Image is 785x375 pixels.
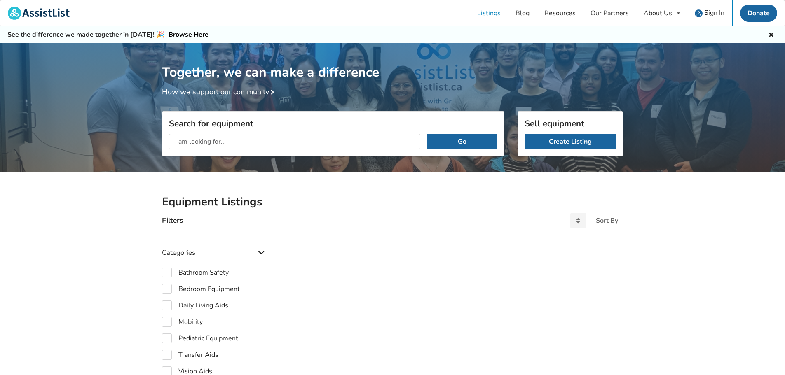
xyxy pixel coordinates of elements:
button: Go [427,134,497,149]
img: user icon [695,9,703,17]
a: Resources [537,0,583,26]
label: Bathroom Safety [162,268,229,277]
label: Transfer Aids [162,350,218,360]
label: Mobility [162,317,203,327]
h3: Sell equipment [525,118,616,129]
img: assistlist-logo [8,7,70,20]
a: Our Partners [583,0,636,26]
div: Sort By [596,217,618,224]
div: About Us [644,10,672,16]
a: Blog [508,0,537,26]
input: I am looking for... [169,134,420,149]
a: Browse Here [169,30,209,39]
h2: Equipment Listings [162,195,623,209]
a: How we support our community [162,87,277,97]
h5: See the difference we made together in [DATE]! 🎉 [7,30,209,39]
h4: Filters [162,216,183,225]
a: Donate [740,5,777,22]
span: Sign In [704,8,724,17]
label: Pediatric Equipment [162,333,238,343]
label: Bedroom Equipment [162,284,240,294]
a: Create Listing [525,134,616,149]
a: user icon Sign In [687,0,732,26]
h3: Search for equipment [169,118,497,129]
h1: Together, we can make a difference [162,43,623,81]
label: Daily Living Aids [162,300,228,310]
div: Categories [162,232,267,261]
a: Listings [470,0,508,26]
